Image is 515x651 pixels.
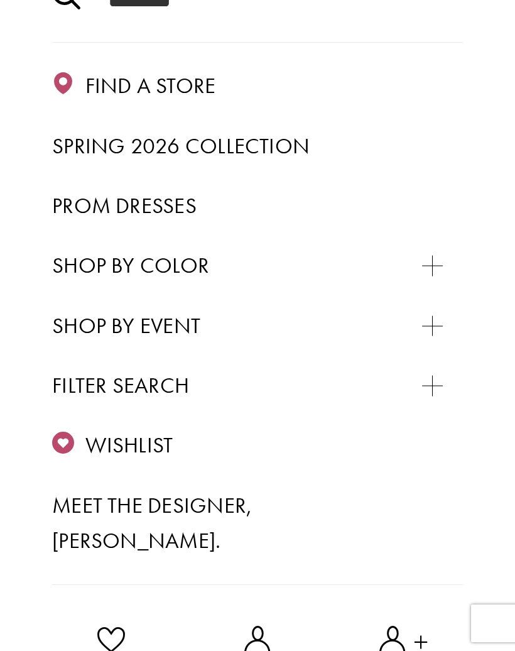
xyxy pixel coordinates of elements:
[52,488,463,559] a: Meet the designer, [PERSON_NAME].
[52,192,197,219] span: Prom Dresses
[85,431,173,459] span: Wishlist
[52,68,463,104] a: Find a store
[52,189,463,224] a: Prom Dresses
[52,132,310,160] span: Spring 2026 Collection
[52,428,463,463] a: Wishlist
[52,491,252,554] span: Meet the designer, [PERSON_NAME].
[85,72,216,99] span: Find a store
[52,129,463,164] a: Spring 2026 Collection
